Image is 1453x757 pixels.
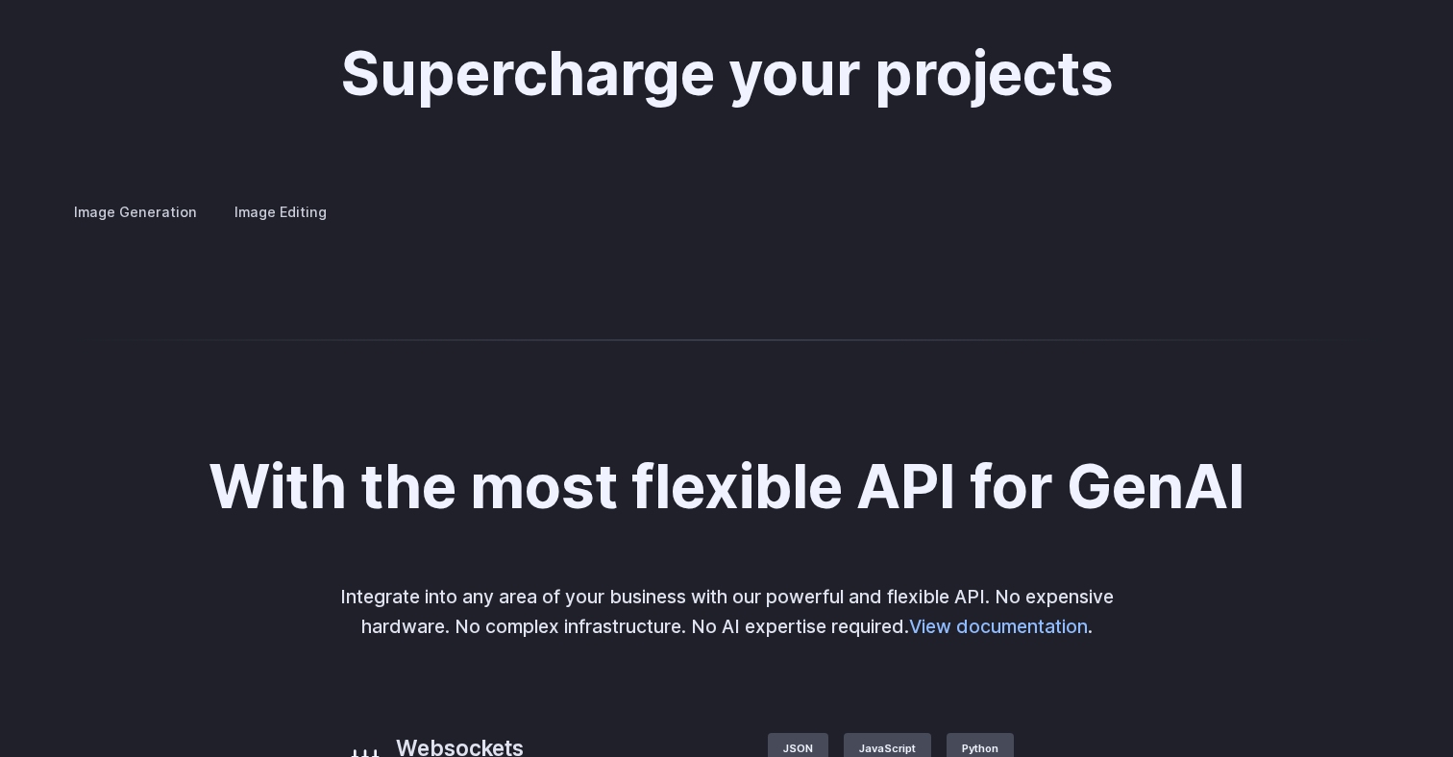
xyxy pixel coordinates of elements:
h2: With the most flexible API for GenAI [209,454,1245,521]
p: Integrate into any area of your business with our powerful and flexible API. No expensive hardwar... [327,582,1126,641]
label: Image Generation [58,195,213,229]
h2: Supercharge your projects [340,41,1114,108]
a: View documentation [909,615,1088,638]
label: Image Editing [218,195,343,229]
